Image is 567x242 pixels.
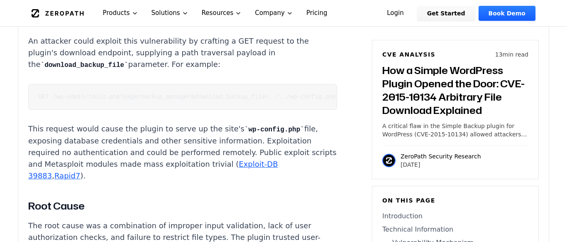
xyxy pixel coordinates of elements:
a: Book Demo [479,6,535,21]
code: GET /wp-admin/tools.php?page=backup_manager&download_backup_file=../../wp-config.php [39,94,336,100]
p: A critical flaw in the Simple Backup plugin for WordPress (CVE-2015-10134) allowed attackers to d... [382,122,528,138]
p: 13 min read [495,50,528,59]
img: ZeroPath Security Research [382,154,396,167]
h3: How a Simple WordPress Plugin Opened the Door: CVE-2015-10134 Arbitrary File Download Explained [382,64,528,117]
a: Technical Information [382,225,528,235]
h6: CVE Analysis [382,50,435,59]
code: download_backup_file [41,62,128,69]
p: [DATE] [401,161,481,169]
h6: On this page [382,196,528,205]
a: Introduction [382,211,528,221]
a: Rapid7 [54,171,80,180]
p: ZeroPath Security Research [401,152,481,161]
p: An attacker could exploit this vulnerability by crafting a GET request to the plugin's download e... [28,35,337,71]
a: Login [377,6,414,21]
code: wp-config.php [244,126,304,133]
a: Get Started [417,6,475,21]
p: This request would cause the plugin to serve up the site's file, exposing database credentials an... [28,123,337,182]
h3: Root Cause [28,198,337,213]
